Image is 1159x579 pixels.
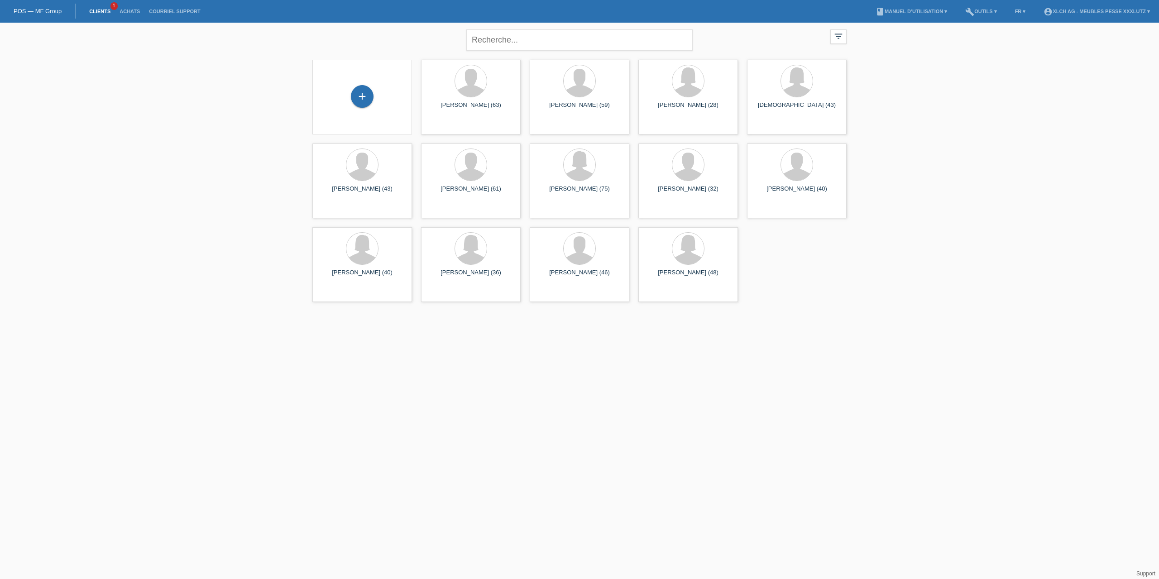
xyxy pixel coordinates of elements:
a: account_circleXLCH AG - Meubles Pesse XXXLutz ▾ [1039,9,1154,14]
a: Clients [85,9,115,14]
div: [PERSON_NAME] (59) [537,101,622,116]
a: bookManuel d’utilisation ▾ [871,9,952,14]
div: [PERSON_NAME] (63) [428,101,513,116]
div: [PERSON_NAME] (40) [320,269,405,283]
a: FR ▾ [1011,9,1030,14]
div: [PERSON_NAME] (32) [646,185,731,200]
div: Enregistrer le client [351,89,373,104]
div: [PERSON_NAME] (61) [428,185,513,200]
i: account_circle [1044,7,1053,16]
div: [DEMOGRAPHIC_DATA] (43) [754,101,839,116]
a: buildOutils ▾ [961,9,1001,14]
input: Recherche... [466,29,693,51]
div: [PERSON_NAME] (43) [320,185,405,200]
a: Achats [115,9,144,14]
div: [PERSON_NAME] (40) [754,185,839,200]
span: 1 [110,2,118,10]
i: build [965,7,974,16]
div: [PERSON_NAME] (36) [428,269,513,283]
a: Support [1136,570,1155,577]
a: Courriel Support [144,9,205,14]
div: [PERSON_NAME] (46) [537,269,622,283]
i: filter_list [833,31,843,41]
div: [PERSON_NAME] (75) [537,185,622,200]
div: [PERSON_NAME] (48) [646,269,731,283]
a: POS — MF Group [14,8,62,14]
div: [PERSON_NAME] (28) [646,101,731,116]
i: book [876,7,885,16]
